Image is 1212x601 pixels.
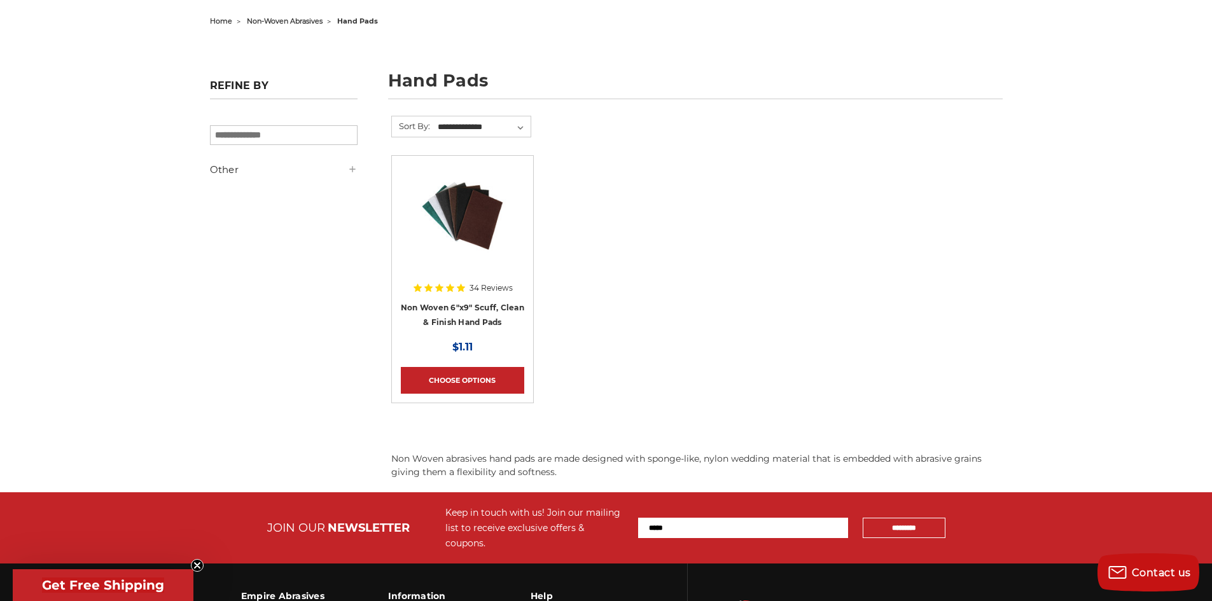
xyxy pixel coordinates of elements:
h1: hand pads [388,72,1003,99]
span: $1.11 [452,341,473,353]
span: Contact us [1132,567,1191,579]
h5: Other [210,162,358,177]
a: Non Woven 6"x9" Scuff, Clean & Finish Hand Pads [401,303,524,327]
div: Keep in touch with us! Join our mailing list to receive exclusive offers & coupons. [445,505,625,551]
a: home [210,17,232,25]
span: hand pads [337,17,378,25]
img: Non Woven 6"x9" Scuff, Clean & Finish Hand Pads [412,165,513,266]
button: Contact us [1097,553,1199,591]
p: Non Woven abrasives hand pads are made designed with sponge-like, nylon wedding material that is ... [391,452,1003,479]
a: Non Woven 6"x9" Scuff, Clean & Finish Hand Pads [401,165,524,288]
div: Get Free ShippingClose teaser [13,569,193,601]
select: Sort By: [436,118,531,137]
span: Get Free Shipping [42,577,164,593]
span: JOIN OUR [267,521,325,535]
label: Sort By: [392,116,430,135]
a: Choose Options [401,367,524,394]
h5: Refine by [210,79,358,99]
button: Close teaser [191,559,204,572]
span: NEWSLETTER [328,521,410,535]
span: 34 Reviews [470,284,513,292]
a: non-woven abrasives [247,17,323,25]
